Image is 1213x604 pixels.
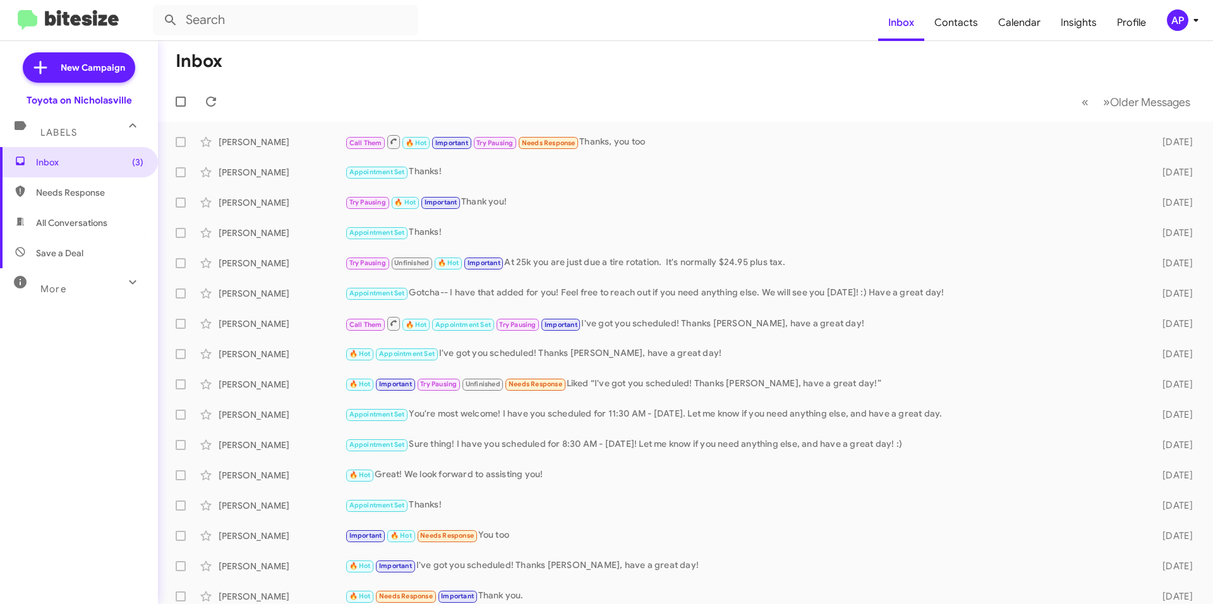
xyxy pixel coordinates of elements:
span: Appointment Set [349,410,405,418]
div: [DATE] [1142,257,1203,269]
div: Thanks, you too [345,134,1142,150]
div: [DATE] [1142,469,1203,482]
div: Toyota on Nicholasville [27,94,132,107]
div: [DATE] [1142,317,1203,330]
div: [PERSON_NAME] [219,257,345,269]
span: 🔥 Hot [349,380,371,388]
span: Important [545,321,577,329]
div: [PERSON_NAME] [219,499,345,512]
a: Contacts [924,4,988,41]
span: Try Pausing [349,198,386,206]
h1: Inbox [176,51,222,71]
span: Unfinished [466,380,500,388]
div: Thanks! [345,498,1142,512]
a: New Campaign [23,52,135,83]
span: Important [425,198,457,206]
span: Try Pausing [349,259,386,267]
div: At 25k you are just due a tire rotation. It's normally $24.95 plus tax. [345,256,1142,270]
div: [DATE] [1142,560,1203,572]
span: » [1103,94,1110,110]
a: Profile [1107,4,1156,41]
div: Liked “I've got you scheduled! Thanks [PERSON_NAME], have a great day!” [345,377,1142,391]
button: Next [1095,89,1198,115]
span: Important [441,592,474,600]
span: Needs Response [420,531,474,540]
span: Needs Response [379,592,433,600]
span: 🔥 Hot [349,592,371,600]
div: I've got you scheduled! Thanks [PERSON_NAME], have a great day! [345,316,1142,331]
span: (3) [132,156,143,169]
span: Important [349,531,382,540]
div: [PERSON_NAME] [219,378,345,391]
span: Important [435,139,468,147]
span: Save a Deal [36,247,83,259]
div: [DATE] [1142,227,1203,239]
span: Older Messages [1110,95,1190,109]
div: [DATE] [1142,166,1203,179]
div: [PERSON_NAME] [219,590,345,603]
span: « [1082,94,1089,110]
span: Needs Response [522,139,576,147]
div: [DATE] [1142,499,1203,512]
span: 🔥 Hot [406,321,427,329]
div: AP [1167,9,1188,31]
span: 🔥 Hot [394,198,416,206]
span: Unfinished [394,259,429,267]
div: [DATE] [1142,439,1203,451]
div: [PERSON_NAME] [219,530,345,542]
span: Try Pausing [420,380,457,388]
div: Great! We look forward to assisting you! [345,468,1142,482]
div: [PERSON_NAME] [219,469,345,482]
div: [DATE] [1142,590,1203,603]
div: [PERSON_NAME] [219,136,345,148]
span: 🔥 Hot [349,471,371,479]
span: Important [379,562,412,570]
div: Thanks! [345,225,1142,240]
input: Search [153,5,418,35]
div: [PERSON_NAME] [219,348,345,360]
div: Thank you! [345,195,1142,210]
div: [PERSON_NAME] [219,166,345,179]
span: Call Them [349,321,382,329]
span: All Conversations [36,216,107,229]
div: [PERSON_NAME] [219,560,345,572]
div: [PERSON_NAME] [219,227,345,239]
span: 🔥 Hot [438,259,459,267]
button: Previous [1074,89,1096,115]
span: New Campaign [61,61,125,74]
span: Appointment Set [349,501,405,509]
span: 🔥 Hot [406,139,427,147]
span: Needs Response [36,186,143,199]
div: [PERSON_NAME] [219,408,345,421]
span: Important [379,380,412,388]
a: Inbox [878,4,924,41]
span: 🔥 Hot [390,531,412,540]
span: Appointment Set [349,168,405,176]
div: [DATE] [1142,530,1203,542]
div: [PERSON_NAME] [219,287,345,300]
span: Appointment Set [349,228,405,237]
span: Labels [40,127,77,138]
span: Needs Response [509,380,562,388]
span: 🔥 Hot [349,350,371,358]
div: [DATE] [1142,348,1203,360]
div: Thank you. [345,589,1142,603]
div: You're most welcome! I have you scheduled for 11:30 AM - [DATE]. Let me know if you need anything... [345,407,1142,422]
span: Appointment Set [349,441,405,449]
div: I've got you scheduled! Thanks [PERSON_NAME], have a great day! [345,559,1142,573]
span: Appointment Set [349,289,405,297]
span: Important [468,259,500,267]
a: Insights [1051,4,1107,41]
span: Try Pausing [476,139,513,147]
div: Sure thing! I have you scheduled for 8:30 AM - [DATE]! Let me know if you need anything else, and... [345,437,1142,452]
div: [DATE] [1142,408,1203,421]
div: [PERSON_NAME] [219,317,345,330]
div: [DATE] [1142,136,1203,148]
div: I've got you scheduled! Thanks [PERSON_NAME], have a great day! [345,346,1142,361]
span: 🔥 Hot [349,562,371,570]
span: More [40,283,66,295]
